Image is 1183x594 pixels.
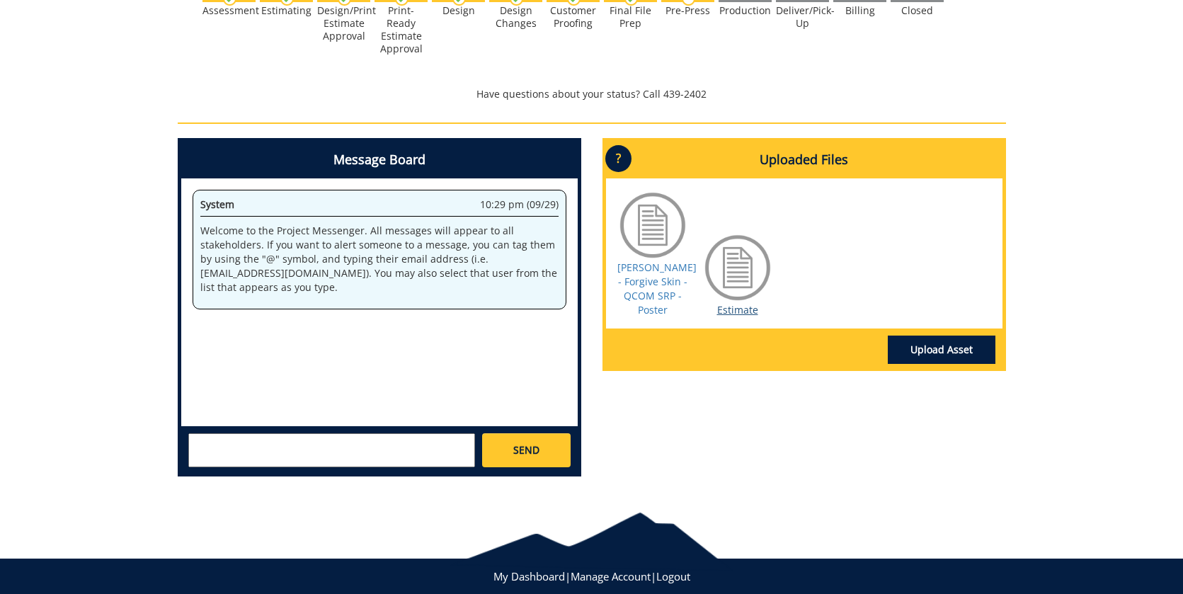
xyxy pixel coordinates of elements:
div: Deliver/Pick-Up [776,4,829,30]
div: Design/Print Estimate Approval [317,4,370,42]
p: ? [605,145,631,172]
span: 10:29 pm (09/29) [480,198,559,212]
span: System [200,198,234,211]
a: Logout [656,569,690,583]
a: [PERSON_NAME] - Forgive Skin - QCOM SRP - Poster [617,261,697,316]
div: Closed [891,4,944,17]
div: Estimating [260,4,313,17]
p: Have questions about your status? Call 439-2402 [178,87,1006,101]
div: Design [432,4,485,17]
div: Production [719,4,772,17]
div: Design Changes [489,4,542,30]
h4: Message Board [181,142,578,178]
a: Estimate [717,303,758,316]
h4: Uploaded Files [606,142,1002,178]
div: Assessment [202,4,256,17]
span: SEND [513,443,539,457]
div: Print-Ready Estimate Approval [375,4,428,55]
a: Manage Account [571,569,651,583]
div: Billing [833,4,886,17]
p: Welcome to the Project Messenger. All messages will appear to all stakeholders. If you want to al... [200,224,559,295]
a: Upload Asset [888,336,995,364]
div: Pre-Press [661,4,714,17]
a: SEND [482,433,570,467]
div: Customer Proofing [547,4,600,30]
textarea: messageToSend [188,433,475,467]
div: Final File Prep [604,4,657,30]
a: My Dashboard [493,569,565,583]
